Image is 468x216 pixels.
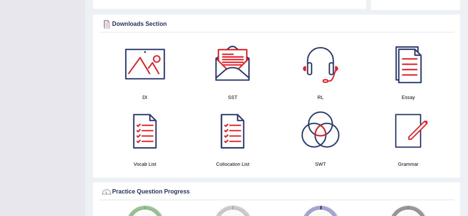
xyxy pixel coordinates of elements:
[280,160,361,168] h4: SWT
[192,93,273,101] h4: SST
[101,186,452,197] div: Practice Question Progress
[192,160,273,168] h4: Collocation List
[105,160,185,168] h4: Vocab List
[280,93,361,101] h4: RL
[368,93,448,101] h4: Essay
[105,93,185,101] h4: DI
[368,160,448,168] h4: Grammar
[101,18,452,30] div: Downloads Section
